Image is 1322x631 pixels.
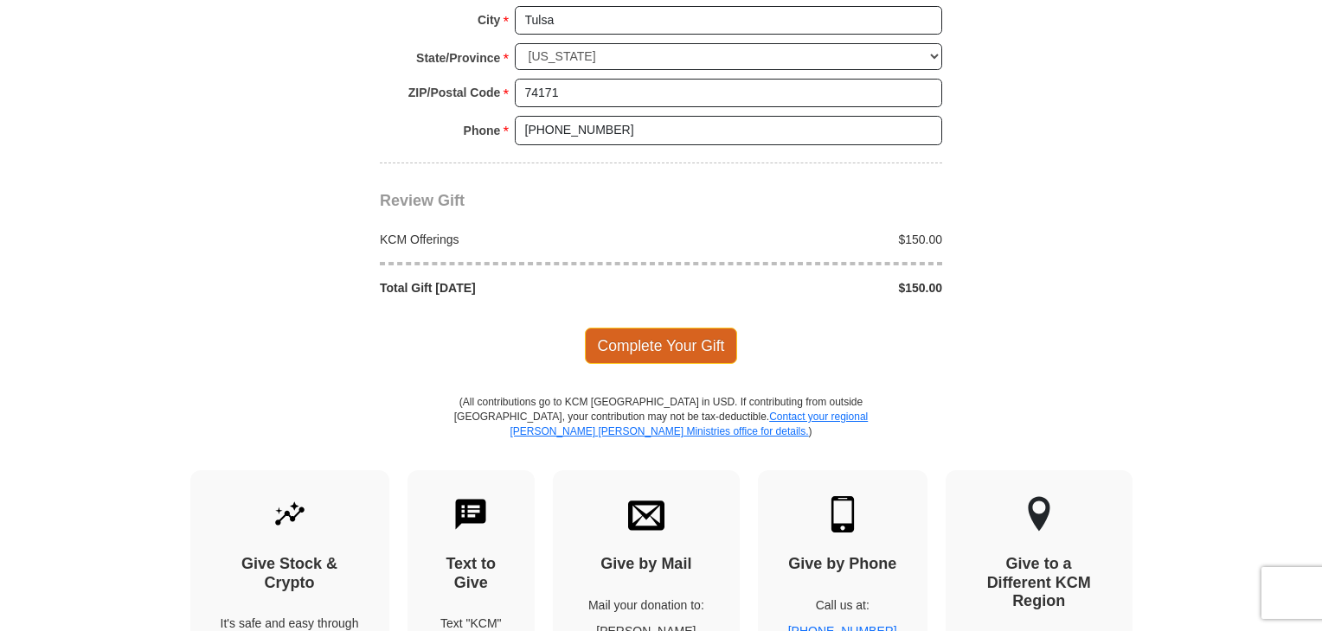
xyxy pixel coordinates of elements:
strong: State/Province [416,46,500,70]
img: mobile.svg [825,496,861,532]
h4: Give by Phone [788,555,897,574]
h4: Give by Mail [583,555,709,574]
img: give-by-stock.svg [272,496,308,532]
img: text-to-give.svg [452,496,489,532]
strong: City [478,8,500,32]
h4: Text to Give [438,555,505,592]
div: $150.00 [661,279,952,296]
p: Mail your donation to: [583,596,709,614]
span: Review Gift [380,192,465,209]
p: (All contributions go to KCM [GEOGRAPHIC_DATA] in USD. If contributing from outside [GEOGRAPHIC_D... [453,395,869,470]
img: envelope.svg [628,496,664,532]
strong: ZIP/Postal Code [408,80,501,105]
img: other-region [1027,496,1051,532]
p: Call us at: [788,596,897,614]
div: KCM Offerings [371,231,662,248]
h4: Give Stock & Crypto [221,555,359,592]
div: Total Gift [DATE] [371,279,662,296]
strong: Phone [464,118,501,143]
h4: Give to a Different KCM Region [976,555,1102,611]
div: $150.00 [661,231,952,248]
span: Complete Your Gift [585,328,738,364]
